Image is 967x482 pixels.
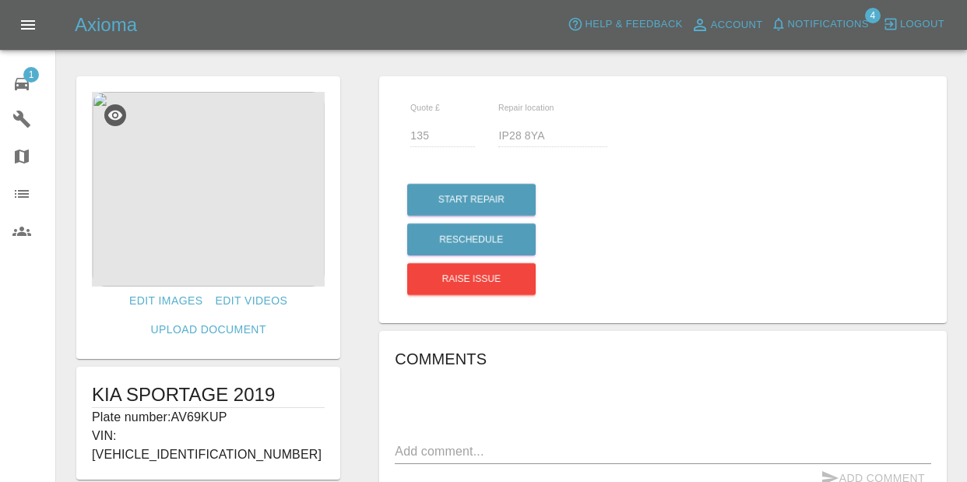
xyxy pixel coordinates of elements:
p: Plate number: AV69KUP [92,408,325,427]
span: 1 [23,67,39,83]
button: Raise issue [407,263,536,295]
span: Help & Feedback [585,16,682,33]
h1: KIA SPORTAGE 2019 [92,382,325,407]
img: bd40097b-c85b-4eb5-9367-8e5d8841937a [92,92,325,287]
button: Logout [879,12,948,37]
span: Logout [900,16,944,33]
a: Upload Document [144,315,272,344]
a: Edit Videos [209,287,294,315]
span: Account [711,16,763,34]
button: Start Repair [407,184,536,216]
button: Help & Feedback [564,12,686,37]
a: Edit Images [123,287,209,315]
p: VIN: [VEHICLE_IDENTIFICATION_NUMBER] [92,427,325,464]
button: Notifications [767,12,873,37]
span: Quote £ [410,103,440,112]
a: Account [687,12,767,37]
h6: Comments [395,347,931,371]
button: Reschedule [407,223,536,255]
span: Notifications [788,16,869,33]
span: Repair location [498,103,554,112]
button: Open drawer [9,6,47,44]
h5: Axioma [75,12,137,37]
span: 4 [865,8,881,23]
